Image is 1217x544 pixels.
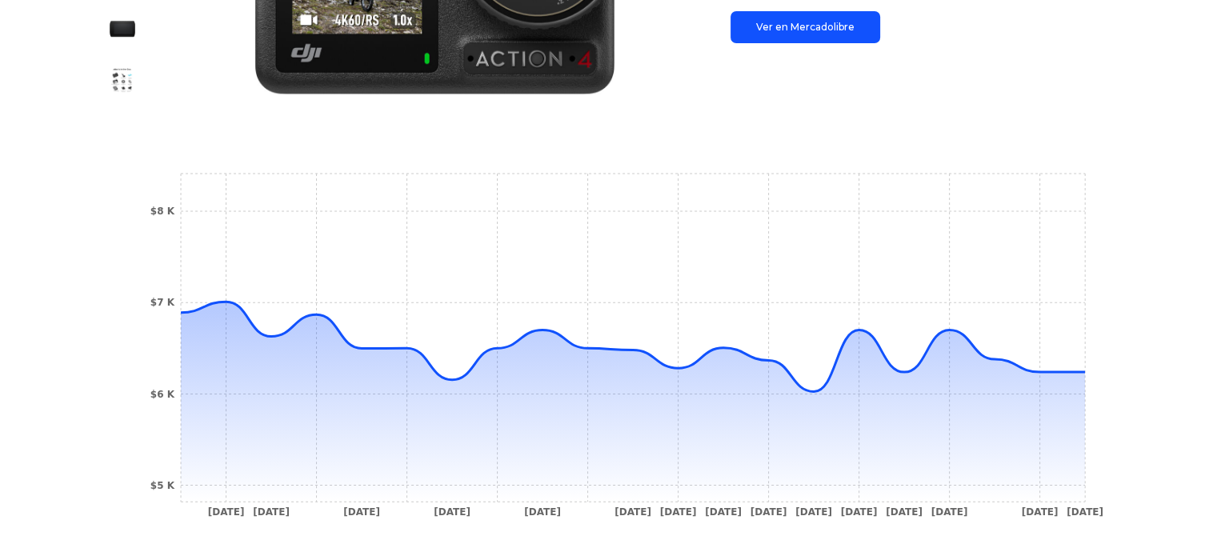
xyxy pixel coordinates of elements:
tspan: [DATE] [1067,506,1103,518]
tspan: [DATE] [795,506,832,518]
tspan: $5 K [150,480,174,491]
a: Ver en Mercadolibre [731,11,880,43]
tspan: [DATE] [434,506,470,518]
tspan: [DATE] [659,506,696,518]
tspan: [DATE] [253,506,290,518]
tspan: [DATE] [343,506,380,518]
tspan: [DATE] [524,506,561,518]
tspan: [DATE] [1021,506,1058,518]
tspan: [DATE] [705,506,742,518]
font: Ver en Mercadolibre [756,21,855,33]
tspan: [DATE] [615,506,651,518]
img: Cámara De Acción Dji Osmo Action 4 Standard Combo [110,16,135,42]
img: Cámara De Acción Dji Osmo Action 4 Standard Combo [110,67,135,93]
tspan: [DATE] [750,506,787,518]
tspan: $7 K [150,297,174,308]
tspan: $8 K [150,206,174,217]
tspan: [DATE] [207,506,244,518]
tspan: $6 K [150,389,174,400]
tspan: [DATE] [840,506,877,518]
tspan: [DATE] [886,506,923,518]
tspan: [DATE] [931,506,967,518]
